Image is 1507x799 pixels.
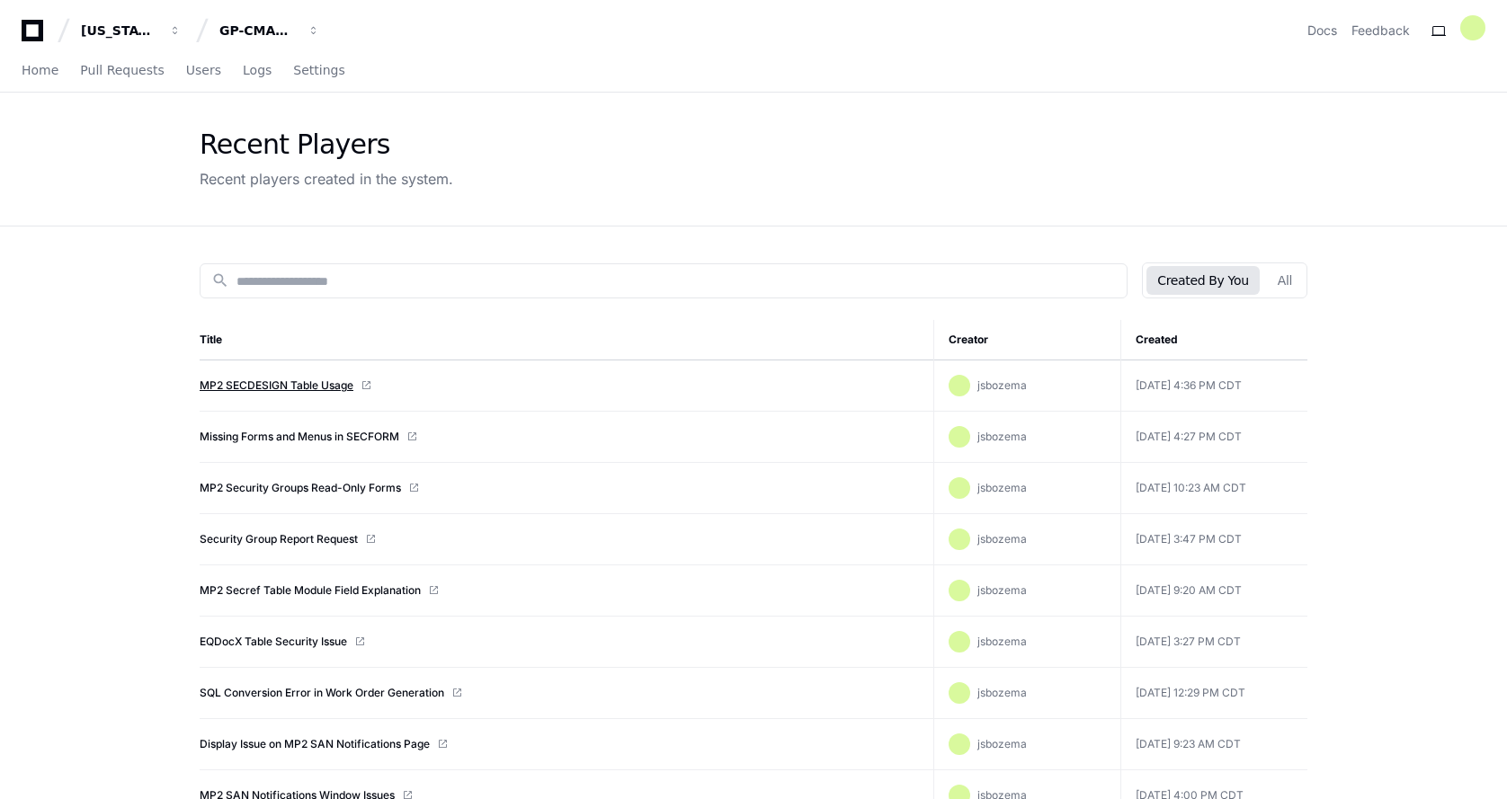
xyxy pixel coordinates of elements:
a: Missing Forms and Menus in SECFORM [200,430,399,444]
div: GP-CMAG-MP2 [219,22,297,40]
td: [DATE] 4:36 PM CDT [1120,360,1307,412]
span: Settings [293,65,344,75]
span: jsbozema [977,532,1027,546]
span: Pull Requests [80,65,164,75]
span: Logs [243,65,272,75]
button: GP-CMAG-MP2 [212,14,327,47]
span: jsbozema [977,737,1027,750]
span: jsbozema [977,583,1027,597]
a: SQL Conversion Error in Work Order Generation [200,686,444,700]
a: MP2 Security Groups Read-Only Forms [200,481,401,495]
th: Creator [933,320,1120,360]
span: jsbozema [977,481,1027,494]
a: Logs [243,50,272,92]
button: Feedback [1351,22,1410,40]
a: Display Issue on MP2 SAN Notifications Page [200,737,430,751]
a: MP2 SECDESIGN Table Usage [200,378,353,393]
td: [DATE] 12:29 PM CDT [1120,668,1307,719]
a: Docs [1307,22,1337,40]
a: Home [22,50,58,92]
span: jsbozema [977,635,1027,648]
a: Settings [293,50,344,92]
button: [US_STATE] Pacific [74,14,189,47]
mat-icon: search [211,271,229,289]
span: jsbozema [977,686,1027,699]
th: Created [1120,320,1307,360]
button: Created By You [1146,266,1259,295]
td: [DATE] 3:27 PM CDT [1120,617,1307,668]
a: Security Group Report Request [200,532,358,546]
div: Recent players created in the system. [200,168,453,190]
td: [DATE] 3:47 PM CDT [1120,514,1307,565]
span: Home [22,65,58,75]
td: [DATE] 9:20 AM CDT [1120,565,1307,617]
td: [DATE] 9:23 AM CDT [1120,719,1307,770]
a: Pull Requests [80,50,164,92]
a: Users [186,50,221,92]
a: MP2 Secref Table Module Field Explanation [200,583,421,598]
div: Recent Players [200,129,453,161]
span: jsbozema [977,430,1027,443]
td: [DATE] 10:23 AM CDT [1120,463,1307,514]
span: Users [186,65,221,75]
span: jsbozema [977,378,1027,392]
th: Title [200,320,933,360]
td: [DATE] 4:27 PM CDT [1120,412,1307,463]
div: [US_STATE] Pacific [81,22,158,40]
button: All [1267,266,1303,295]
a: EQDocX Table Security Issue [200,635,347,649]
